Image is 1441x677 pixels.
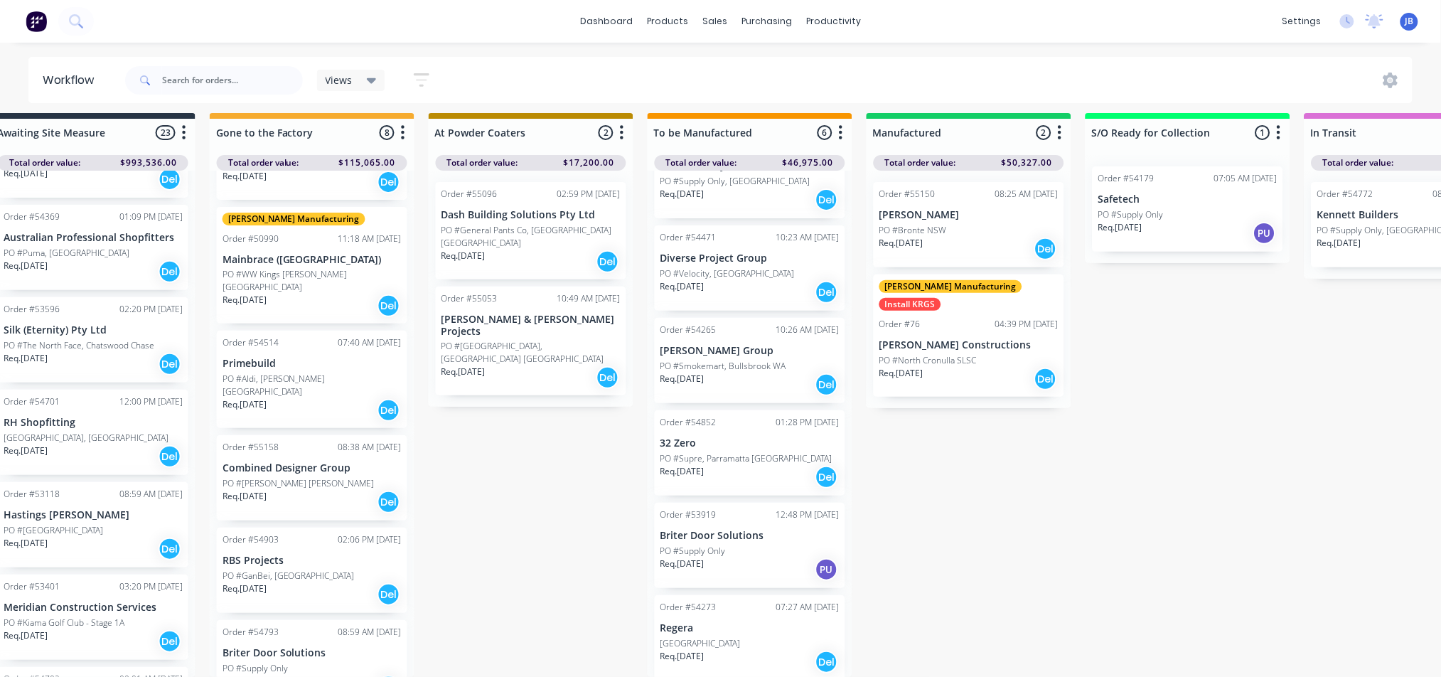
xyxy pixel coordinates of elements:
[660,437,840,449] p: 32 Zero
[338,626,402,639] div: 08:59 AM [DATE]
[441,314,621,338] p: [PERSON_NAME] & [PERSON_NAME] Projects
[441,224,621,250] p: PO #General Pants Co, [GEOGRAPHIC_DATA] [GEOGRAPHIC_DATA]
[338,533,402,546] div: 02:06 PM [DATE]
[1034,238,1057,260] div: Del
[120,156,177,169] span: $993,536.00
[1253,222,1276,245] div: PU
[4,324,183,336] p: Silk (Eternity) Pty Ltd
[660,637,741,650] p: [GEOGRAPHIC_DATA]
[799,11,868,32] div: productivity
[4,303,60,316] div: Order #53596
[776,231,840,244] div: 10:23 AM [DATE]
[159,445,181,468] div: Del
[1317,188,1373,201] div: Order #54772
[159,353,181,375] div: Del
[223,268,402,294] p: PO #WW Kings [PERSON_NAME] [GEOGRAPHIC_DATA]
[223,555,402,567] p: RBS Projects
[223,490,267,503] p: Req. [DATE]
[995,318,1059,331] div: 04:39 PM [DATE]
[557,188,621,201] div: 02:59 PM [DATE]
[326,73,353,87] span: Views
[4,509,183,521] p: Hastings [PERSON_NAME]
[879,237,923,250] p: Req. [DATE]
[660,280,705,293] p: Req. [DATE]
[441,340,621,366] p: PO #[GEOGRAPHIC_DATA], [GEOGRAPHIC_DATA] [GEOGRAPHIC_DATA]
[338,441,402,454] div: 08:38 AM [DATE]
[4,232,183,244] p: Australian Professional Shopfitters
[660,360,786,373] p: PO #Smokemart, Bullsbrook WA
[776,508,840,521] div: 12:48 PM [DATE]
[1214,172,1277,185] div: 07:05 AM [DATE]
[4,432,168,444] p: [GEOGRAPHIC_DATA], [GEOGRAPHIC_DATA]
[223,398,267,411] p: Req. [DATE]
[783,156,834,169] span: $46,975.00
[815,188,838,211] div: Del
[879,209,1059,221] p: [PERSON_NAME]
[1093,166,1283,252] div: Order #5417907:05 AM [DATE]SafetechPO #Supply OnlyReq.[DATE]PU
[436,182,626,279] div: Order #5509602:59 PM [DATE]Dash Building Solutions Pty LtdPO #General Pants Co, [GEOGRAPHIC_DATA]...
[776,416,840,429] div: 01:28 PM [DATE]
[4,602,183,614] p: Meridian Construction Services
[4,339,154,352] p: PO #The North Face, Chatswood Chase
[223,170,267,183] p: Req. [DATE]
[557,292,621,305] div: 10:49 AM [DATE]
[573,11,640,32] a: dashboard
[119,395,183,408] div: 12:00 PM [DATE]
[4,629,48,642] p: Req. [DATE]
[660,252,840,265] p: Diverse Project Group
[815,373,838,396] div: Del
[43,72,101,89] div: Workflow
[441,188,498,201] div: Order #55096
[640,11,695,32] div: products
[9,156,80,169] span: Total order value:
[815,558,838,581] div: PU
[666,156,737,169] span: Total order value:
[119,210,183,223] div: 01:09 PM [DATE]
[655,410,845,496] div: Order #5485201:28 PM [DATE]32 ZeroPO #Supre, Parramatta [GEOGRAPHIC_DATA]Req.[DATE]Del
[223,336,279,349] div: Order #54514
[879,188,936,201] div: Order #55150
[4,537,48,550] p: Req. [DATE]
[660,188,705,201] p: Req. [DATE]
[1002,156,1053,169] span: $50,327.00
[660,416,717,429] div: Order #54852
[660,508,717,521] div: Order #53919
[874,274,1064,397] div: [PERSON_NAME] ManufacturingInstall KRGSOrder #7604:39 PM [DATE][PERSON_NAME] ConstructionsPO #Nor...
[159,168,181,191] div: Del
[223,626,279,639] div: Order #54793
[660,267,795,280] p: PO #Velocity, [GEOGRAPHIC_DATA]
[660,160,840,172] p: MT Doors Pty Ltd
[447,156,518,169] span: Total order value:
[815,466,838,489] div: Del
[4,395,60,408] div: Order #54701
[1323,156,1394,169] span: Total order value:
[879,298,941,311] div: Install KRGS
[1098,172,1155,185] div: Order #54179
[377,171,400,193] div: Del
[223,462,402,474] p: Combined Designer Group
[119,488,183,501] div: 08:59 AM [DATE]
[4,352,48,365] p: Req. [DATE]
[4,210,60,223] div: Order #54369
[776,601,840,614] div: 07:27 AM [DATE]
[441,250,486,262] p: Req. [DATE]
[377,491,400,513] div: Del
[223,533,279,546] div: Order #54903
[26,11,47,32] img: Factory
[1275,11,1329,32] div: settings
[436,287,626,396] div: Order #5505310:49 AM [DATE][PERSON_NAME] & [PERSON_NAME] ProjectsPO #[GEOGRAPHIC_DATA], [GEOGRAPH...
[1405,15,1414,28] span: JB
[159,260,181,283] div: Del
[441,209,621,221] p: Dash Building Solutions Pty Ltd
[815,651,838,673] div: Del
[223,254,402,266] p: Mainbrace ([GEOGRAPHIC_DATA])
[4,488,60,501] div: Order #53118
[441,292,498,305] div: Order #55053
[338,233,402,245] div: 11:18 AM [DATE]
[879,354,977,367] p: PO #North Cronulla SLSC
[879,367,923,380] p: Req. [DATE]
[223,294,267,306] p: Req. [DATE]
[217,207,407,324] div: [PERSON_NAME] ManufacturingOrder #5099011:18 AM [DATE]Mainbrace ([GEOGRAPHIC_DATA])PO #WW Kings [...
[223,570,355,582] p: PO #GanBei, [GEOGRAPHIC_DATA]
[874,182,1064,267] div: Order #5515008:25 AM [DATE][PERSON_NAME]PO #Bronte NSWReq.[DATE]Del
